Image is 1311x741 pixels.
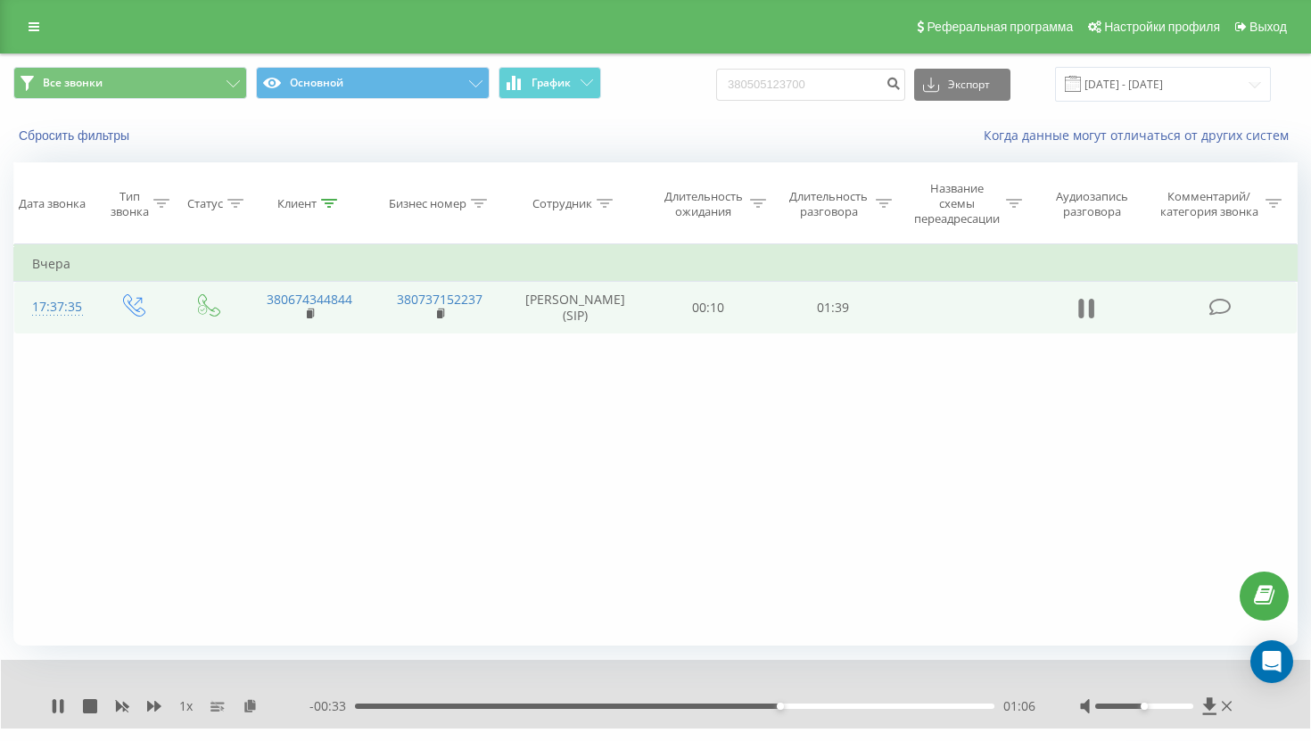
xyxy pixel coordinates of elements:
button: Экспорт [914,69,1010,101]
button: Все звонки [13,67,247,99]
button: Основной [256,67,490,99]
a: Когда данные могут отличаться от других систем [984,127,1298,144]
td: 00:10 [645,282,770,333]
a: 380737152237 [397,291,482,308]
div: Бизнес номер [389,196,466,211]
td: [PERSON_NAME] (SIP) [505,282,645,333]
span: 1 x [179,697,193,715]
div: 17:37:35 [32,290,76,325]
div: Accessibility label [1141,703,1148,710]
span: 01:06 [1003,697,1035,715]
span: График [532,77,571,89]
td: 01:39 [771,282,895,333]
div: Аудиозапись разговора [1043,189,1142,219]
div: Длительность разговора [787,189,871,219]
button: График [499,67,601,99]
td: Вчера [14,246,1298,282]
span: - 00:33 [309,697,355,715]
span: Настройки профиля [1104,20,1220,34]
span: Реферальная программа [927,20,1073,34]
div: Дата звонка [19,196,86,211]
span: Все звонки [43,76,103,90]
div: Длительность ожидания [662,189,746,219]
div: Статус [187,196,223,211]
a: 380674344844 [267,291,352,308]
div: Accessibility label [777,703,784,710]
input: Поиск по номеру [716,69,905,101]
span: Выход [1249,20,1287,34]
button: Сбросить фильтры [13,128,138,144]
div: Клиент [277,196,317,211]
div: Open Intercom Messenger [1250,640,1293,683]
div: Сотрудник [532,196,592,211]
div: Комментарий/категория звонка [1157,189,1261,219]
div: Название схемы переадресации [912,181,1002,226]
div: Тип звонка [110,189,149,219]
